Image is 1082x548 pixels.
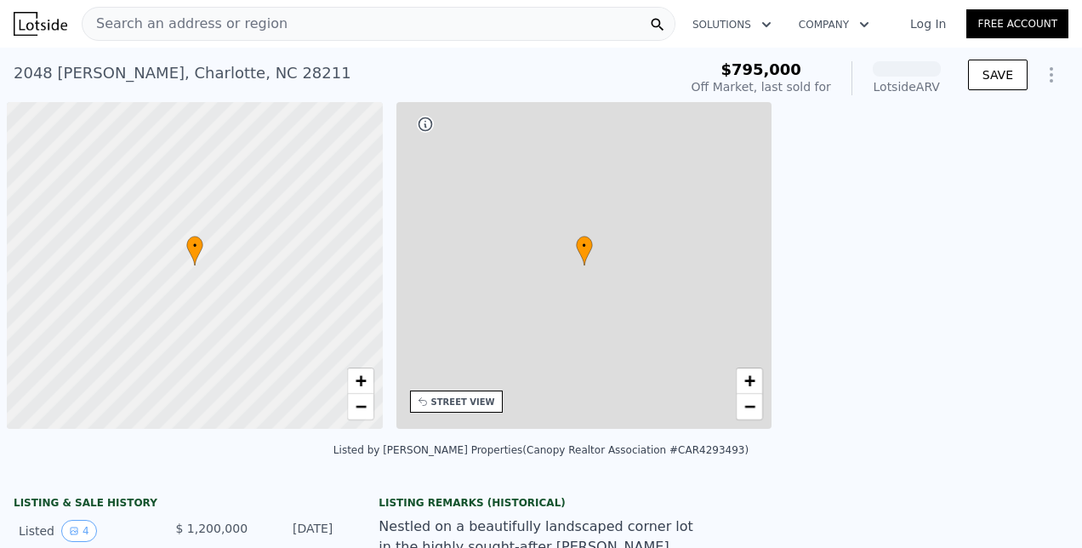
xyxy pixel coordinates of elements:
div: [DATE] [261,520,333,542]
a: Zoom in [348,368,373,394]
a: Zoom out [348,394,373,420]
button: Company [785,9,883,40]
span: $795,000 [720,60,801,78]
span: − [355,396,366,417]
div: Off Market, last sold for [692,78,831,95]
button: View historical data [61,520,97,542]
div: Listing Remarks (Historical) [379,496,703,510]
button: Solutions [679,9,785,40]
a: Zoom in [737,368,762,394]
img: Lotside [14,12,67,36]
div: 2048 [PERSON_NAME] , Charlotte , NC 28211 [14,61,351,85]
a: Log In [890,15,966,32]
div: Lotside ARV [873,78,941,95]
span: Search an address or region [83,14,288,34]
div: Listed by [PERSON_NAME] Properties (Canopy Realtor Association #CAR4293493) [333,444,749,456]
a: Zoom out [737,394,762,420]
span: $ 1,200,000 [175,522,248,535]
span: • [186,238,203,254]
span: + [355,370,366,391]
div: STREET VIEW [431,396,495,408]
div: • [186,236,203,265]
button: Show Options [1034,58,1068,92]
span: + [744,370,755,391]
button: SAVE [968,60,1028,90]
a: Free Account [966,9,1068,38]
div: LISTING & SALE HISTORY [14,496,338,513]
div: • [576,236,593,265]
span: • [576,238,593,254]
span: − [744,396,755,417]
div: Listed [19,520,162,542]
